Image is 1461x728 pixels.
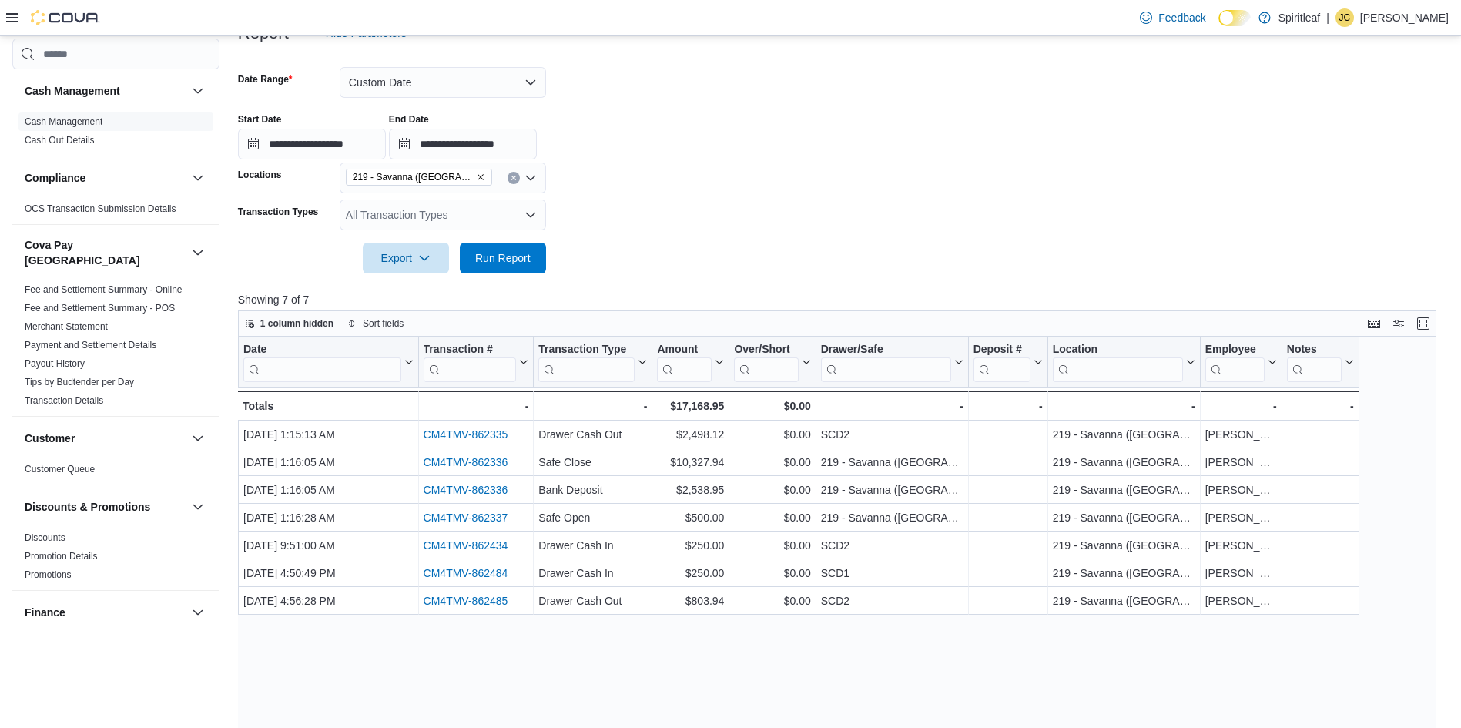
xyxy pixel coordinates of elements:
a: CM4TMV-862336 [423,484,508,496]
div: Deposit # [973,343,1030,357]
button: Transaction # [423,343,528,382]
p: Spiritleaf [1278,8,1320,27]
div: - [538,397,647,415]
div: - [1205,397,1276,415]
div: $0.00 [734,592,810,610]
span: Payment and Settlement Details [25,339,156,351]
button: Finance [25,605,186,620]
div: [PERSON_NAME] [1205,425,1276,444]
div: Drawer Cash Out [538,592,647,610]
button: Finance [189,603,207,622]
span: 1 column hidden [260,317,333,330]
button: Clear input [508,172,520,184]
h3: Discounts & Promotions [25,499,150,515]
div: $0.00 [734,453,810,471]
button: Cova Pay [GEOGRAPHIC_DATA] [25,237,186,268]
a: Merchant Statement [25,321,108,332]
h3: Compliance [25,170,85,186]
div: $17,168.95 [657,397,724,415]
button: Amount [657,343,724,382]
div: SCD2 [821,425,963,444]
span: Customer Queue [25,463,95,475]
div: Location [1052,343,1182,357]
div: 219 - Savanna ([GEOGRAPHIC_DATA]) [1053,592,1195,610]
a: CM4TMV-862484 [423,567,508,579]
span: 219 - Savanna ([GEOGRAPHIC_DATA]) [353,169,473,185]
div: 219 - Savanna ([GEOGRAPHIC_DATA]) [1053,508,1195,527]
a: Customer Queue [25,464,95,475]
div: [PERSON_NAME] [1205,592,1276,610]
div: [DATE] 9:51:00 AM [243,536,414,555]
span: Payout History [25,357,85,370]
div: Notes [1287,343,1342,357]
span: Sort fields [363,317,404,330]
img: Cova [31,10,100,25]
a: Fee and Settlement Summary - POS [25,303,175,314]
button: Open list of options [524,172,537,184]
button: Customer [189,429,207,448]
div: Discounts & Promotions [12,528,219,590]
div: Employee [1205,343,1264,357]
button: Employee [1205,343,1276,382]
a: Promotion Details [25,551,98,562]
div: [DATE] 1:16:05 AM [243,481,414,499]
button: Enter fullscreen [1414,314,1433,333]
button: Cash Management [25,83,186,99]
input: Press the down key to open a popover containing a calendar. [389,129,537,159]
button: Open list of options [524,209,537,221]
a: CM4TMV-862485 [423,595,508,607]
div: [PERSON_NAME] [1205,536,1276,555]
button: Custom Date [340,67,546,98]
button: Over/Short [734,343,810,382]
div: Totals [243,397,414,415]
button: Notes [1287,343,1354,382]
div: Date [243,343,401,357]
div: Bank Deposit [538,481,647,499]
div: Transaction # URL [423,343,516,382]
label: Transaction Types [238,206,318,218]
span: Run Report [475,250,531,266]
div: 219 - Savanna ([GEOGRAPHIC_DATA]) [1053,564,1195,582]
a: Cash Out Details [25,135,95,146]
span: Tips by Budtender per Day [25,376,134,388]
div: SCD1 [821,564,963,582]
button: Transaction Type [538,343,647,382]
p: | [1326,8,1329,27]
div: Transaction Type [538,343,635,382]
div: 219 - Savanna ([GEOGRAPHIC_DATA]) [821,453,963,471]
a: Discounts [25,532,65,543]
a: CM4TMV-862434 [423,539,508,552]
h3: Cash Management [25,83,120,99]
a: Feedback [1134,2,1211,33]
div: $0.00 [734,564,810,582]
div: Over/Short [734,343,798,382]
div: Amount [657,343,712,382]
div: $10,327.94 [657,453,724,471]
div: Safe Open [538,508,647,527]
div: $2,498.12 [657,425,724,444]
a: Tips by Budtender per Day [25,377,134,387]
button: Location [1052,343,1195,382]
h3: Finance [25,605,65,620]
span: Discounts [25,532,65,544]
div: Drawer Cash Out [538,425,647,444]
div: Deposit # [973,343,1030,382]
span: Promotions [25,569,72,581]
span: Export [372,243,440,273]
button: Run Report [460,243,546,273]
div: $0.00 [734,508,810,527]
button: Date [243,343,414,382]
div: - [1287,397,1354,415]
div: - [1052,397,1195,415]
div: $0.00 [734,397,810,415]
div: $250.00 [657,536,724,555]
div: [PERSON_NAME] [1205,453,1276,471]
div: Compliance [12,200,219,224]
button: Customer [25,431,186,446]
label: Start Date [238,113,282,126]
span: OCS Transaction Submission Details [25,203,176,215]
div: Employee [1205,343,1264,382]
div: $250.00 [657,564,724,582]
